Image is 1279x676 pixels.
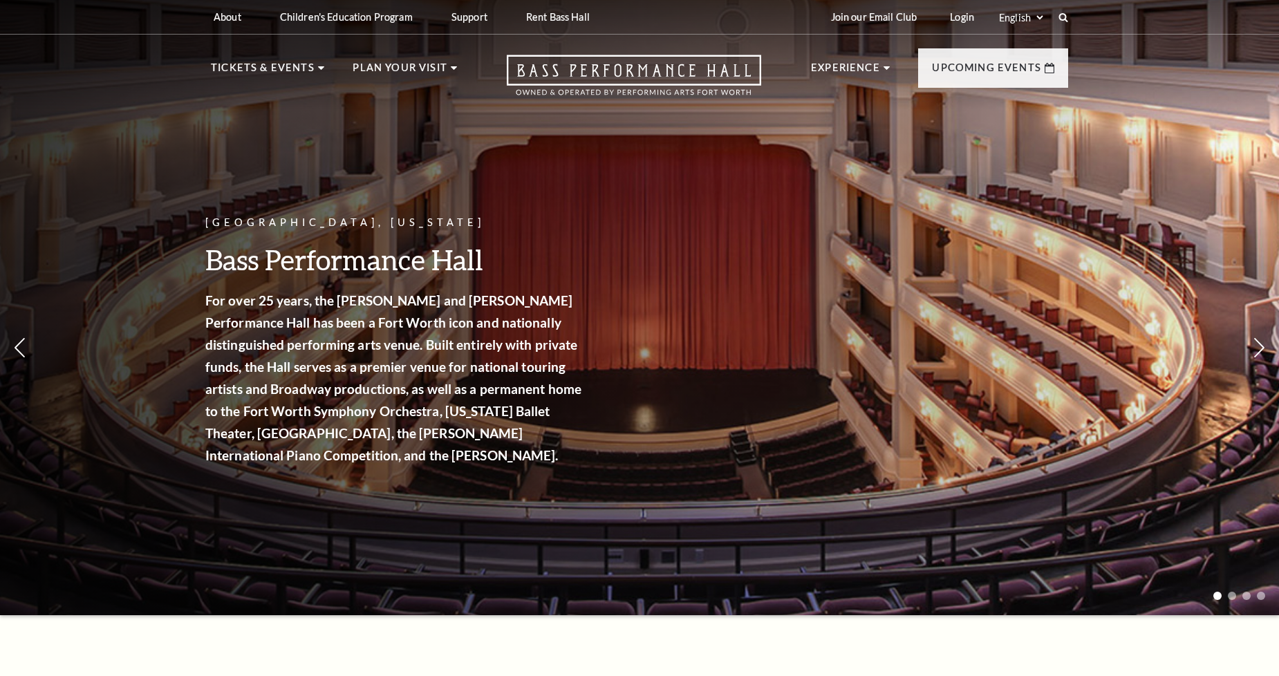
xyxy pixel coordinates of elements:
p: Rent Bass Hall [526,11,590,23]
p: [GEOGRAPHIC_DATA], [US_STATE] [205,214,586,232]
select: Select: [996,11,1045,24]
p: About [214,11,241,23]
p: Support [451,11,487,23]
p: Experience [811,59,880,84]
h3: Bass Performance Hall [205,242,586,277]
p: Tickets & Events [211,59,315,84]
p: Upcoming Events [932,59,1041,84]
strong: For over 25 years, the [PERSON_NAME] and [PERSON_NAME] Performance Hall has been a Fort Worth ico... [205,292,581,463]
p: Children's Education Program [280,11,413,23]
p: Plan Your Visit [353,59,447,84]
